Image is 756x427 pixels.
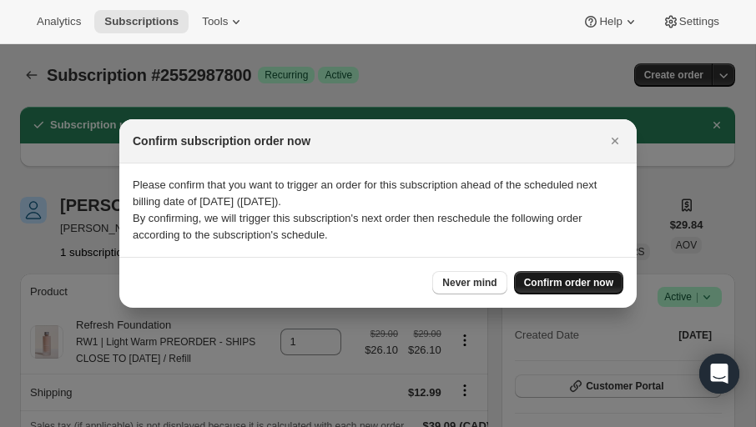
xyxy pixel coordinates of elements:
[192,10,255,33] button: Tools
[202,15,228,28] span: Tools
[37,15,81,28] span: Analytics
[94,10,189,33] button: Subscriptions
[104,15,179,28] span: Subscriptions
[653,10,729,33] button: Settings
[133,133,310,149] h2: Confirm subscription order now
[524,276,613,289] span: Confirm order now
[133,177,623,210] p: Please confirm that you want to trigger an order for this subscription ahead of the scheduled nex...
[432,271,507,294] button: Never mind
[442,276,496,289] span: Never mind
[27,10,91,33] button: Analytics
[599,15,622,28] span: Help
[699,354,739,394] div: Open Intercom Messenger
[133,210,623,244] p: By confirming, we will trigger this subscription's next order then reschedule the following order...
[514,271,623,294] button: Confirm order now
[603,129,627,153] button: Close
[679,15,719,28] span: Settings
[572,10,648,33] button: Help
